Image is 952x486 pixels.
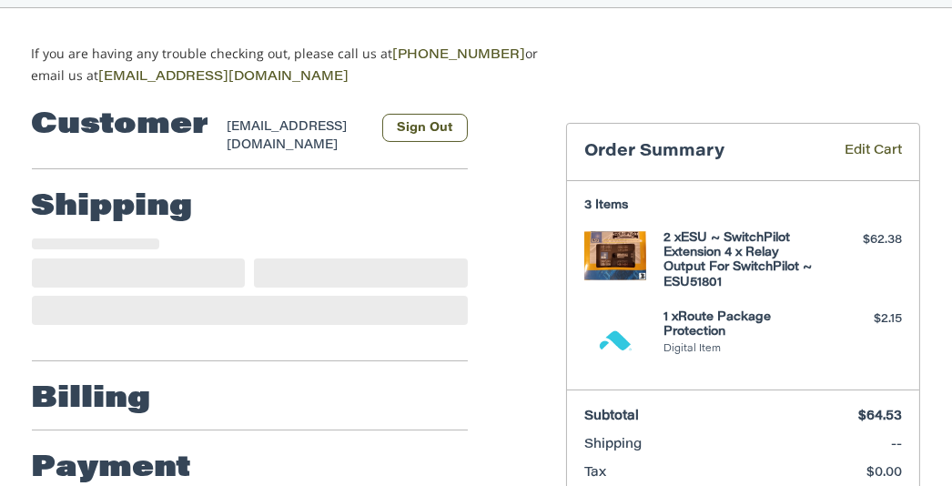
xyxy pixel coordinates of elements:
a: [PHONE_NUMBER] [393,49,526,62]
h4: 1 x Route Package Protection [664,310,818,340]
li: Digital Item [664,342,818,358]
a: [EMAIL_ADDRESS][DOMAIN_NAME] [99,71,349,84]
span: Shipping [584,439,642,451]
h2: Shipping [32,189,193,226]
span: $64.53 [858,410,902,423]
h2: Billing [32,381,151,418]
div: $2.15 [823,310,902,329]
div: [EMAIL_ADDRESS][DOMAIN_NAME] [227,118,365,154]
span: Subtotal [584,410,639,423]
button: Sign Out [382,114,468,142]
h3: 3 Items [584,198,902,213]
h2: Customer [32,107,209,144]
p: If you are having any trouble checking out, please call us at or email us at [32,44,539,87]
h4: 2 x ESU ~ SwitchPilot Extension 4 x Relay Output For SwitchPilot ~ ESU51801 [664,231,818,290]
span: $0.00 [866,467,902,480]
a: Edit Cart [810,142,902,163]
h3: Order Summary [584,142,809,163]
div: $62.38 [823,231,902,249]
span: -- [891,439,902,451]
span: Tax [584,467,606,480]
